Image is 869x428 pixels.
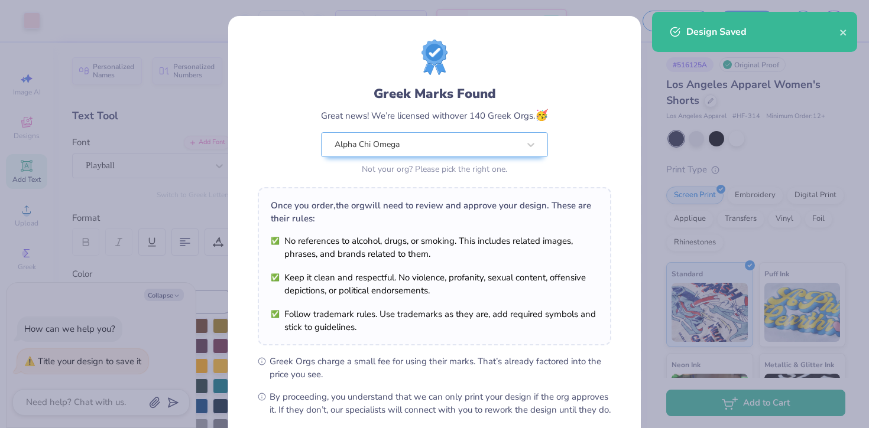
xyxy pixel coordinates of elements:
span: By proceeding, you understand that we can only print your design if the org approves it. If they ... [270,390,611,416]
button: close [839,25,848,39]
div: Great news! We’re licensed with over 140 Greek Orgs. [321,107,548,123]
span: Greek Orgs charge a small fee for using their marks. That’s already factored into the price you see. [270,355,611,381]
span: 🥳 [535,108,548,122]
img: license-marks-badge.png [421,40,448,75]
div: Design Saved [686,25,839,39]
li: Keep it clean and respectful. No violence, profanity, sexual content, offensive depictions, or po... [271,271,598,297]
div: Greek Marks Found [321,84,548,103]
div: Once you order, the org will need to review and approve your design. These are their rules: [271,199,598,225]
div: Not your org? Please pick the right one. [321,163,548,175]
li: No references to alcohol, drugs, or smoking. This includes related images, phrases, and brands re... [271,234,598,260]
li: Follow trademark rules. Use trademarks as they are, add required symbols and stick to guidelines. [271,308,598,334]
